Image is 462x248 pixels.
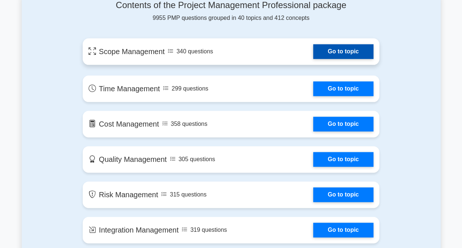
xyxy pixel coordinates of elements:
[313,187,373,202] a: Go to topic
[313,117,373,131] a: Go to topic
[313,152,373,167] a: Go to topic
[313,223,373,237] a: Go to topic
[313,44,373,59] a: Go to topic
[313,81,373,96] a: Go to topic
